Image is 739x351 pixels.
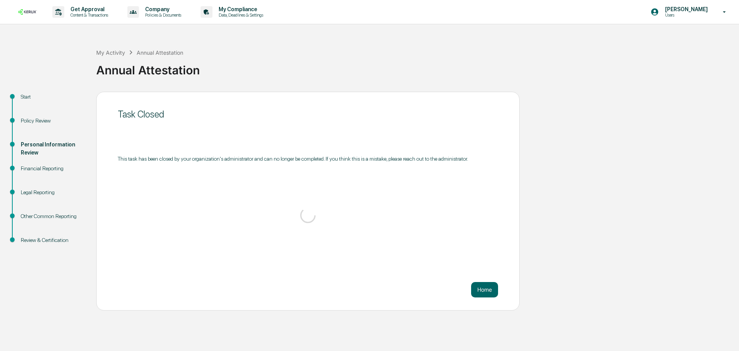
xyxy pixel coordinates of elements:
div: Review & Certification [21,236,84,244]
img: logo [18,9,37,14]
p: Content & Transactions [64,12,112,18]
div: Annual Attestation [137,49,183,56]
p: Users [659,12,712,18]
div: Policy Review [21,117,84,125]
p: Company [139,6,185,12]
div: Financial Reporting [21,165,84,173]
p: Policies & Documents [139,12,185,18]
p: Get Approval [64,6,112,12]
p: Data, Deadlines & Settings [212,12,267,18]
div: Other Common Reporting [21,212,84,220]
div: This task has been closed by your organization's administrator and can no longer be completed. If... [118,156,498,162]
p: My Compliance [212,6,267,12]
button: Home [471,282,498,297]
div: Task Closed [118,109,498,120]
div: My Activity [96,49,125,56]
p: [PERSON_NAME] [659,6,712,12]
div: Personal Information Review [21,141,84,157]
div: Annual Attestation [96,57,735,77]
div: Start [21,93,84,101]
div: Legal Reporting [21,188,84,196]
